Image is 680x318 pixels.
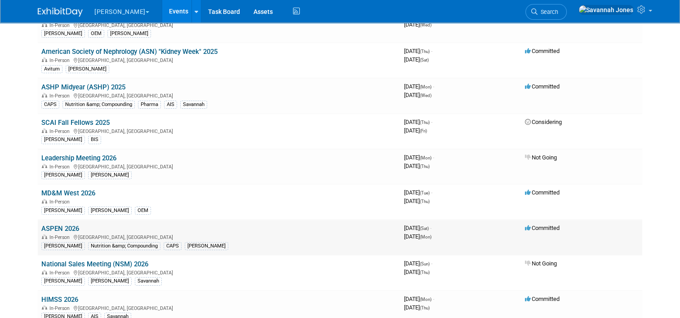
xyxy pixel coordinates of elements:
[49,128,72,134] span: In-Person
[525,189,560,196] span: Committed
[42,128,47,133] img: In-Person Event
[49,22,72,28] span: In-Person
[135,277,162,285] div: Savannah
[41,21,397,28] div: [GEOGRAPHIC_DATA], [GEOGRAPHIC_DATA]
[88,171,132,179] div: [PERSON_NAME]
[42,234,47,239] img: In-Person Event
[420,270,430,275] span: (Thu)
[525,296,560,302] span: Committed
[49,234,72,240] span: In-Person
[420,234,431,239] span: (Mon)
[185,242,228,250] div: [PERSON_NAME]
[404,304,430,311] span: [DATE]
[49,93,72,99] span: In-Person
[41,56,397,63] div: [GEOGRAPHIC_DATA], [GEOGRAPHIC_DATA]
[420,305,430,310] span: (Thu)
[42,22,47,27] img: In-Person Event
[404,269,430,275] span: [DATE]
[420,190,430,195] span: (Tue)
[42,93,47,97] img: In-Person Event
[49,164,72,170] span: In-Person
[88,136,101,144] div: BIS
[41,296,78,304] a: HIMSS 2026
[41,48,218,56] a: American Society of Nephrology (ASN) "Kidney Week" 2025
[42,164,47,168] img: In-Person Event
[41,277,85,285] div: [PERSON_NAME]
[525,260,557,267] span: Not Going
[49,199,72,205] span: In-Person
[404,119,432,125] span: [DATE]
[420,22,431,27] span: (Wed)
[420,164,430,169] span: (Thu)
[420,128,427,133] span: (Fri)
[404,163,430,169] span: [DATE]
[41,260,148,268] a: National Sales Meeting (NSM) 2026
[404,56,429,63] span: [DATE]
[420,93,431,98] span: (Wed)
[41,304,397,311] div: [GEOGRAPHIC_DATA], [GEOGRAPHIC_DATA]
[433,296,434,302] span: -
[404,48,432,54] span: [DATE]
[41,225,79,233] a: ASPEN 2026
[404,198,430,204] span: [DATE]
[431,119,432,125] span: -
[88,30,104,38] div: OEM
[107,30,151,38] div: [PERSON_NAME]
[41,65,62,73] div: Avitum
[525,4,567,20] a: Search
[433,154,434,161] span: -
[41,163,397,170] div: [GEOGRAPHIC_DATA], [GEOGRAPHIC_DATA]
[404,233,431,240] span: [DATE]
[404,127,427,134] span: [DATE]
[180,101,207,109] div: Savannah
[41,269,397,276] div: [GEOGRAPHIC_DATA], [GEOGRAPHIC_DATA]
[49,305,72,311] span: In-Person
[538,9,558,15] span: Search
[135,207,151,215] div: OEM
[404,225,431,231] span: [DATE]
[41,83,125,91] a: ASHP Midyear (ASHP) 2025
[164,242,182,250] div: CAPS
[41,127,397,134] div: [GEOGRAPHIC_DATA], [GEOGRAPHIC_DATA]
[578,5,634,15] img: Savannah Jones
[138,101,161,109] div: Pharma
[49,270,72,276] span: In-Person
[41,171,85,179] div: [PERSON_NAME]
[41,154,116,162] a: Leadership Meeting 2026
[88,207,132,215] div: [PERSON_NAME]
[41,233,397,240] div: [GEOGRAPHIC_DATA], [GEOGRAPHIC_DATA]
[431,260,432,267] span: -
[404,92,431,98] span: [DATE]
[404,83,434,90] span: [DATE]
[38,8,83,17] img: ExhibitDay
[420,49,430,54] span: (Thu)
[42,305,47,310] img: In-Person Event
[41,189,95,197] a: MD&M West 2026
[420,84,431,89] span: (Mon)
[404,189,432,196] span: [DATE]
[41,119,110,127] a: SCAI Fall Fellows 2025
[41,136,85,144] div: [PERSON_NAME]
[42,57,47,62] img: In-Person Event
[164,101,177,109] div: AIS
[404,260,432,267] span: [DATE]
[431,189,432,196] span: -
[88,277,132,285] div: [PERSON_NAME]
[88,242,160,250] div: Nutrition &amp; Compounding
[66,65,109,73] div: [PERSON_NAME]
[404,21,431,28] span: [DATE]
[49,57,72,63] span: In-Person
[420,199,430,204] span: (Thu)
[420,297,431,302] span: (Mon)
[525,154,557,161] span: Not Going
[41,92,397,99] div: [GEOGRAPHIC_DATA], [GEOGRAPHIC_DATA]
[41,30,85,38] div: [PERSON_NAME]
[404,296,434,302] span: [DATE]
[525,48,560,54] span: Committed
[404,154,434,161] span: [DATE]
[431,48,432,54] span: -
[42,270,47,274] img: In-Person Event
[525,119,562,125] span: Considering
[525,225,560,231] span: Committed
[525,83,560,90] span: Committed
